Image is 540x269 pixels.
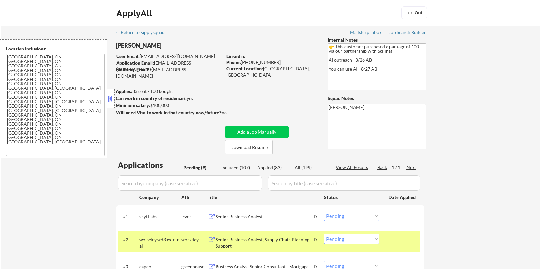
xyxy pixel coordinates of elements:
[226,59,241,65] strong: Phone:
[216,213,312,220] div: Senior Business Analyst
[377,164,388,171] div: Back
[116,88,132,94] strong: Applies:
[181,213,208,220] div: lever
[116,67,149,72] strong: Mailslurp Email:
[118,161,181,169] div: Applications
[312,211,318,222] div: JD
[116,95,220,102] div: yes
[226,53,245,59] strong: LinkedIn:
[225,126,289,138] button: Add a Job Manually
[139,213,181,220] div: shyftlabs
[115,30,171,35] div: ← Return to /applysquad
[350,30,382,35] div: Mailslurp Inbox
[220,165,252,171] div: Excluded (107)
[328,95,426,102] div: Squad Notes
[222,110,240,116] div: no
[116,60,154,65] strong: Application Email:
[116,53,140,59] strong: User Email:
[225,140,273,154] button: Download Resume
[336,164,370,171] div: View All Results
[116,42,248,50] div: [PERSON_NAME]
[116,110,223,115] strong: Will need Visa to work in that country now/future?:
[226,66,263,71] strong: Current Location:
[116,103,150,108] strong: Minimum salary:
[389,194,417,201] div: Date Applied
[115,30,171,36] a: ← Return to /applysquad
[401,6,427,19] button: Log Out
[123,213,134,220] div: #1
[208,194,318,201] div: Title
[389,30,426,35] div: Job Search Builder
[116,8,154,19] div: ApplyAll
[324,191,379,203] div: Status
[116,102,222,109] div: $100,000
[312,234,318,245] div: JD
[406,164,417,171] div: Next
[181,194,208,201] div: ATS
[184,165,216,171] div: Pending (9)
[350,30,382,36] a: Mailslurp Inbox
[226,59,317,65] div: [PHONE_NUMBER]
[389,30,426,36] a: Job Search Builder
[295,165,327,171] div: All (199)
[139,194,181,201] div: Company
[392,164,406,171] div: 1 / 1
[328,37,426,43] div: Internal Notes
[116,66,222,79] div: [EMAIL_ADDRESS][DOMAIN_NAME]
[181,236,208,243] div: workday
[123,236,134,243] div: #2
[116,96,187,101] strong: Can work in country of residence?:
[139,236,181,249] div: wolseley.wd3.external
[116,88,222,95] div: 83 sent / 100 bought
[216,236,312,249] div: Senior Business Analyst, Supply Chain Planning Support
[257,165,289,171] div: Applied (83)
[226,65,317,78] div: [GEOGRAPHIC_DATA], [GEOGRAPHIC_DATA]
[116,60,222,72] div: [EMAIL_ADDRESS][DOMAIN_NAME]
[116,53,222,59] div: [EMAIL_ADDRESS][DOMAIN_NAME]
[268,175,420,191] input: Search by title (case sensitive)
[6,46,105,52] div: Location Inclusions:
[118,175,262,191] input: Search by company (case sensitive)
